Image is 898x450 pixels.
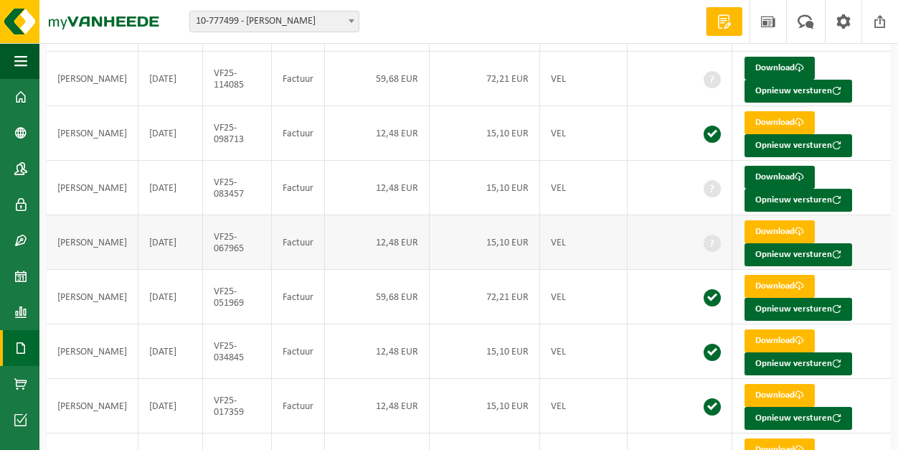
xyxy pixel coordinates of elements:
[540,324,628,379] td: VEL
[430,324,540,379] td: 15,10 EUR
[325,324,430,379] td: 12,48 EUR
[325,379,430,433] td: 12,48 EUR
[189,11,359,32] span: 10-777499 - DIMITRI SAP - KALKEN
[745,189,852,212] button: Opnieuw versturen
[138,52,203,106] td: [DATE]
[325,161,430,215] td: 12,48 EUR
[47,215,138,270] td: [PERSON_NAME]
[430,215,540,270] td: 15,10 EUR
[745,111,815,134] a: Download
[138,215,203,270] td: [DATE]
[745,384,815,407] a: Download
[138,324,203,379] td: [DATE]
[745,352,852,375] button: Opnieuw versturen
[272,215,325,270] td: Factuur
[430,270,540,324] td: 72,21 EUR
[325,270,430,324] td: 59,68 EUR
[272,270,325,324] td: Factuur
[540,52,628,106] td: VEL
[138,161,203,215] td: [DATE]
[745,220,815,243] a: Download
[430,379,540,433] td: 15,10 EUR
[47,106,138,161] td: [PERSON_NAME]
[540,379,628,433] td: VEL
[540,270,628,324] td: VEL
[203,270,271,324] td: VF25-051969
[745,243,852,266] button: Opnieuw versturen
[47,324,138,379] td: [PERSON_NAME]
[47,52,138,106] td: [PERSON_NAME]
[325,106,430,161] td: 12,48 EUR
[138,379,203,433] td: [DATE]
[745,329,815,352] a: Download
[203,52,271,106] td: VF25-114085
[745,134,852,157] button: Opnieuw versturen
[430,52,540,106] td: 72,21 EUR
[745,298,852,321] button: Opnieuw versturen
[138,270,203,324] td: [DATE]
[138,106,203,161] td: [DATE]
[325,52,430,106] td: 59,68 EUR
[272,106,325,161] td: Factuur
[430,161,540,215] td: 15,10 EUR
[272,161,325,215] td: Factuur
[540,161,628,215] td: VEL
[47,270,138,324] td: [PERSON_NAME]
[430,106,540,161] td: 15,10 EUR
[745,275,815,298] a: Download
[203,324,271,379] td: VF25-034845
[325,215,430,270] td: 12,48 EUR
[272,52,325,106] td: Factuur
[745,407,852,430] button: Opnieuw versturen
[47,379,138,433] td: [PERSON_NAME]
[203,379,271,433] td: VF25-017359
[745,57,815,80] a: Download
[745,166,815,189] a: Download
[203,161,271,215] td: VF25-083457
[190,11,359,32] span: 10-777499 - DIMITRI SAP - KALKEN
[272,379,325,433] td: Factuur
[203,106,271,161] td: VF25-098713
[272,324,325,379] td: Factuur
[47,161,138,215] td: [PERSON_NAME]
[203,215,271,270] td: VF25-067965
[540,106,628,161] td: VEL
[540,215,628,270] td: VEL
[745,80,852,103] button: Opnieuw versturen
